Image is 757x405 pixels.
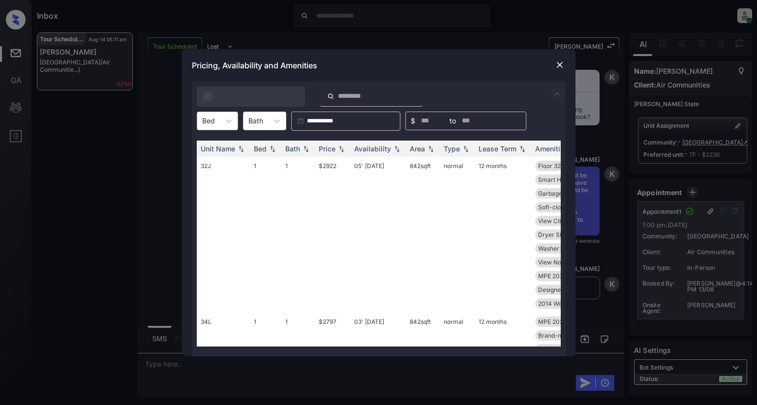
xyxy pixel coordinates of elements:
[538,231,584,238] span: Dryer Stackable
[444,145,460,153] div: Type
[301,145,311,152] img: sorting
[406,157,440,313] td: 842 sqft
[201,145,235,153] div: Unit Name
[475,157,531,313] td: 12 months
[350,157,406,313] td: 05' [DATE]
[538,190,589,197] span: Garbage disposa...
[182,49,575,82] div: Pricing, Availability and Amenities
[440,157,475,313] td: normal
[450,116,456,126] span: to
[517,145,527,152] img: sorting
[538,245,590,252] span: Washer Stackabl...
[538,162,561,170] span: Floor 32
[426,145,436,152] img: sorting
[461,145,471,152] img: sorting
[236,145,246,152] img: sorting
[354,145,391,153] div: Availability
[538,300,589,307] span: 2014 Wood Floor...
[327,92,334,101] img: icon-zuma
[538,217,565,225] span: View City
[551,88,563,100] img: icon-zuma
[268,145,277,152] img: sorting
[254,145,267,153] div: Bed
[538,203,588,211] span: Soft-close Draw...
[336,145,346,152] img: sorting
[315,157,350,313] td: $2922
[479,145,516,153] div: Lease Term
[250,157,281,313] td: 1
[535,145,568,153] div: Amenities
[538,318,590,325] span: MPE 2023 Pool F...
[203,91,212,101] img: icon-zuma
[538,176,592,183] span: Smart Home Ther...
[319,145,335,153] div: Price
[410,145,425,153] div: Area
[538,346,565,353] span: View City
[197,157,250,313] td: 32J
[538,332,590,339] span: Brand-new Kitch...
[538,286,589,293] span: Designer Cabine...
[285,145,300,153] div: Bath
[392,145,402,152] img: sorting
[555,60,565,70] img: close
[538,272,590,280] span: MPE 2023 Pool F...
[538,259,569,266] span: View North
[411,116,415,126] span: $
[281,157,315,313] td: 1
